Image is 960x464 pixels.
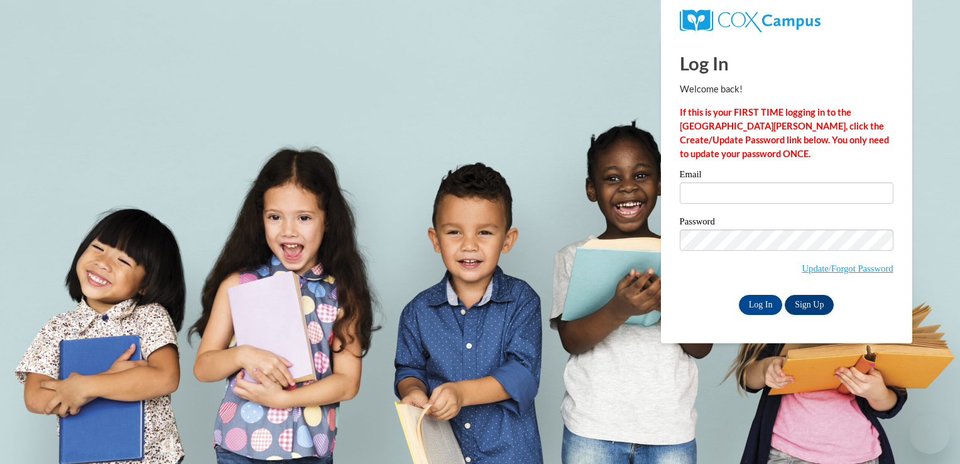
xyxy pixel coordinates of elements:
a: COX Campus [680,9,893,32]
iframe: Button to launch messaging window [910,414,950,454]
label: Password [680,217,893,229]
a: Update/Forgot Password [802,263,893,273]
p: Welcome back! [680,82,893,96]
img: COX Campus [680,9,821,32]
input: Log In [739,295,783,315]
a: Sign Up [785,295,834,315]
label: Email [680,170,893,182]
strong: If this is your FIRST TIME logging in to the [GEOGRAPHIC_DATA][PERSON_NAME], click the Create/Upd... [680,107,889,159]
h1: Log In [680,50,893,76]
